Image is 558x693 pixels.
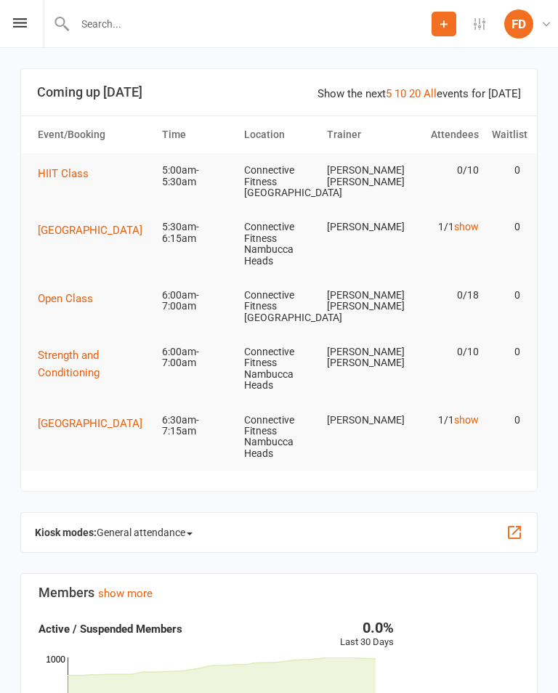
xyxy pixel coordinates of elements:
th: Waitlist [485,116,527,153]
button: Open Class [38,290,103,307]
td: 0 [485,403,527,437]
td: [PERSON_NAME] [320,403,403,437]
td: Connective Fitness Nambucca Heads [238,403,320,471]
span: [GEOGRAPHIC_DATA] [38,224,142,237]
td: 6:00am-7:00am [155,335,238,381]
div: 0.0% [340,620,394,635]
span: HIIT Class [38,167,89,180]
th: Trainer [320,116,403,153]
span: Strength and Conditioning [38,349,100,379]
td: 0 [485,210,527,244]
span: [GEOGRAPHIC_DATA] [38,417,142,430]
a: show [454,221,479,232]
td: 0/10 [403,153,485,187]
button: [GEOGRAPHIC_DATA] [38,222,153,239]
td: 1/1 [403,210,485,244]
span: General attendance [97,521,193,544]
td: Connective Fitness Nambucca Heads [238,210,320,278]
th: Event/Booking [31,116,155,153]
th: Time [155,116,238,153]
div: Last 30 Days [340,620,394,650]
strong: Active / Suspended Members [39,623,182,636]
td: 0 [485,278,527,312]
a: 20 [409,87,421,100]
td: 0/18 [403,278,485,312]
a: show more [98,587,153,600]
span: Open Class [38,292,93,305]
a: All [424,87,437,100]
td: 5:30am-6:15am [155,210,238,256]
h3: Coming up [DATE] [37,85,521,100]
td: 0 [485,153,527,187]
td: 6:30am-7:15am [155,403,238,449]
button: Strength and Conditioning [38,346,149,381]
th: Location [238,116,320,153]
td: [PERSON_NAME] [PERSON_NAME] [320,278,403,324]
td: 6:00am-7:00am [155,278,238,324]
td: [PERSON_NAME] [PERSON_NAME] [320,153,403,199]
td: [PERSON_NAME] [320,210,403,244]
h3: Members [39,585,519,600]
td: Connective Fitness [GEOGRAPHIC_DATA] [238,153,320,210]
div: FD [504,9,533,38]
input: Search... [70,14,432,34]
div: Show the next events for [DATE] [318,85,521,102]
td: 1/1 [403,403,485,437]
th: Attendees [403,116,485,153]
td: [PERSON_NAME] [PERSON_NAME] [320,335,403,381]
td: 0 [485,335,527,369]
a: 10 [395,87,406,100]
button: HIIT Class [38,165,99,182]
td: Connective Fitness [GEOGRAPHIC_DATA] [238,278,320,335]
td: 5:00am-5:30am [155,153,238,199]
td: Connective Fitness Nambucca Heads [238,335,320,403]
a: 5 [386,87,392,100]
strong: Kiosk modes: [35,527,97,538]
td: 0/10 [403,335,485,369]
a: show [454,414,479,426]
button: [GEOGRAPHIC_DATA] [38,415,153,432]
